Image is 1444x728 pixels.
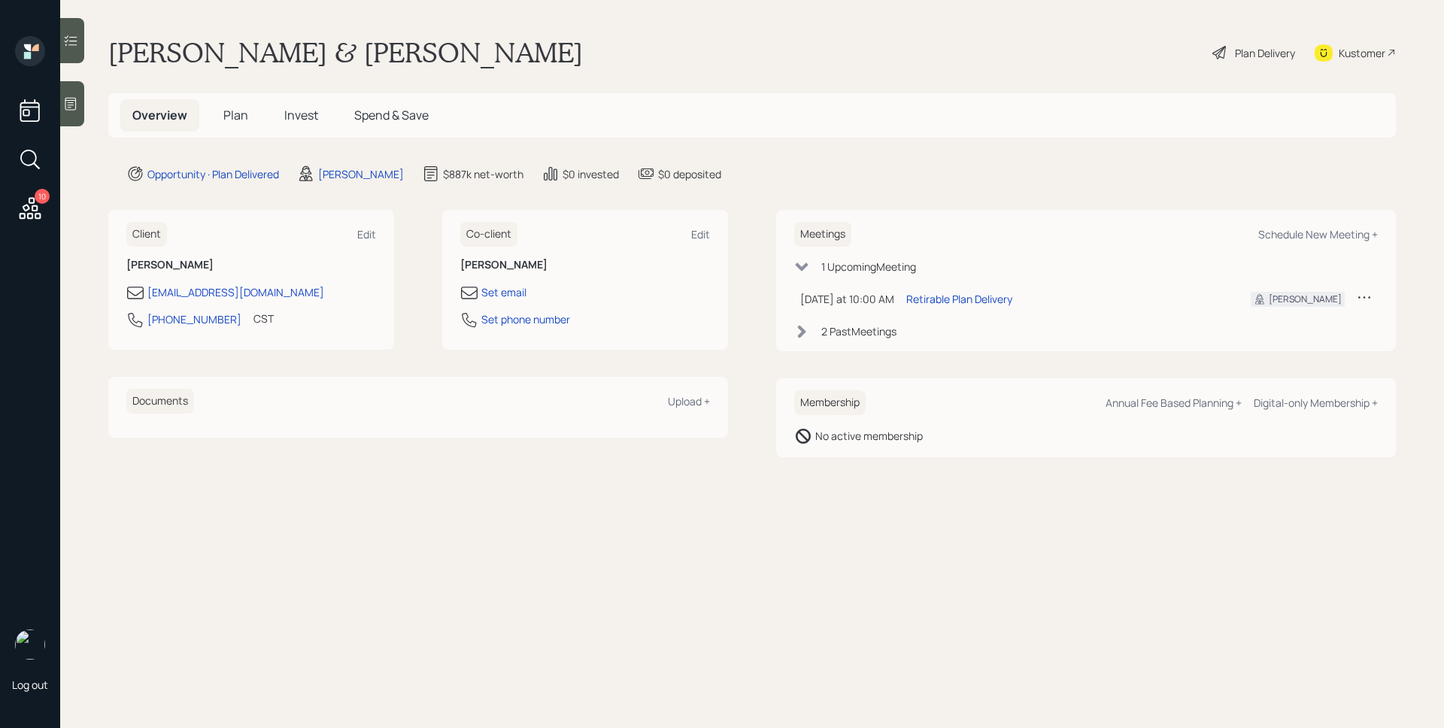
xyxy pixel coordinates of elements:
img: james-distasi-headshot.png [15,629,45,660]
div: Digital-only Membership + [1254,396,1378,410]
h6: Documents [126,389,194,414]
h1: [PERSON_NAME] & [PERSON_NAME] [108,36,583,69]
div: CST [253,311,274,326]
div: $887k net-worth [443,166,523,182]
div: Opportunity · Plan Delivered [147,166,279,182]
span: Plan [223,107,248,123]
div: $0 invested [563,166,619,182]
div: Edit [357,227,376,241]
div: Edit [691,227,710,241]
div: Retirable Plan Delivery [906,291,1012,307]
span: Spend & Save [354,107,429,123]
h6: Membership [794,390,866,415]
span: Invest [284,107,318,123]
h6: [PERSON_NAME] [126,259,376,271]
span: Overview [132,107,187,123]
div: Upload + [668,394,710,408]
div: Set email [481,284,526,300]
div: No active membership [815,428,923,444]
div: [EMAIL_ADDRESS][DOMAIN_NAME] [147,284,324,300]
div: [PERSON_NAME] [318,166,404,182]
div: [DATE] at 10:00 AM [800,291,894,307]
div: 10 [35,189,50,204]
h6: Client [126,222,167,247]
div: Log out [12,678,48,692]
div: 1 Upcoming Meeting [821,259,916,275]
div: [PERSON_NAME] [1269,293,1342,306]
h6: Meetings [794,222,851,247]
div: Kustomer [1339,45,1385,61]
div: Set phone number [481,311,570,327]
div: $0 deposited [658,166,721,182]
div: Plan Delivery [1235,45,1295,61]
h6: [PERSON_NAME] [460,259,710,271]
div: Schedule New Meeting + [1258,227,1378,241]
div: Annual Fee Based Planning + [1106,396,1242,410]
h6: Co-client [460,222,517,247]
div: [PHONE_NUMBER] [147,311,241,327]
div: 2 Past Meeting s [821,323,896,339]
